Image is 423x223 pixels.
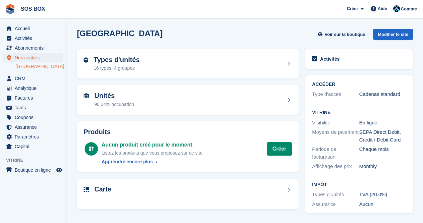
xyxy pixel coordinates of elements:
[317,29,368,40] a: Voir sur la boutique
[15,74,55,83] span: CRM
[267,142,292,156] a: Créer
[77,29,163,38] h2: [GEOGRAPHIC_DATA]
[15,63,63,70] a: [GEOGRAPHIC_DATA]
[359,146,406,161] div: Chaque mois
[3,142,63,151] a: menu
[15,165,55,175] span: Boutique en ligne
[102,141,204,149] div: Aucun produit créé pour le moment
[84,93,89,98] img: unit-icn-7be61d7bf1b0ce9d3e12c5938cc71ed9869f7b940bace4675aadf7bd6d80202e.svg
[84,57,88,63] img: unit-type-icn-2b2737a686de81e16bb02015468b77c625bbabd49415b5ef34ead5e3b44a266d.svg
[359,119,406,127] div: En ligne
[89,146,94,152] img: custom-product-icn-white-7c27a13f52cf5f2f504a55ee73a895a1f82ff5669d69490e13668eaf7ade3bb5.svg
[15,53,55,62] span: Nos centres
[312,163,359,170] div: Affichage des prix
[6,157,67,164] span: Vitrine
[359,163,406,170] div: Monthly
[359,201,406,208] div: Aucun
[15,142,55,151] span: Capital
[312,201,359,208] div: Assurance
[94,101,134,108] div: 90,34% occupation
[15,113,55,122] span: Coupons
[3,74,63,83] a: menu
[94,185,111,193] h2: Carte
[102,158,153,165] div: Apprendre encore plus
[3,165,63,175] a: menu
[5,4,15,14] img: stora-icon-8386f47178a22dfd0bd8f6a31ec36ba5ce8667c1dd55bd0f319d3a0aa187defe.svg
[84,187,89,192] img: map-icn-33ee37083ee616e46c38cad1a60f524a97daa1e2b2c8c0bc3eb3415660979fc1.svg
[378,5,387,12] span: Aide
[3,53,63,62] a: menu
[3,113,63,122] a: menu
[15,122,55,132] span: Assurance
[3,24,63,33] a: menu
[18,3,48,14] a: SOS BOX
[94,92,134,100] h2: Unités
[312,82,406,87] h2: ACCÉDER
[3,43,63,53] a: menu
[325,31,365,38] span: Voir sur la boutique
[320,56,339,62] h2: Activités
[94,56,140,64] h2: Types d'unités
[312,146,359,161] div: Période de facturation
[55,166,63,174] a: Boutique d'aperçu
[77,85,299,115] a: Unités 90,34% occupation
[312,119,359,127] div: Visibilité
[373,29,413,43] a: Modifier le site
[3,83,63,93] a: menu
[312,110,406,115] h2: Vitrine
[359,191,406,199] div: TVA (20.0%)
[3,34,63,43] a: menu
[359,128,406,144] div: SEPA Direct Debit, Credit / Debit Card
[15,103,55,112] span: Tarifs
[15,34,55,43] span: Activités
[312,191,359,199] div: Types d'unités
[15,132,55,142] span: Paramètres
[312,91,359,98] div: Type d'accès
[312,182,406,187] h2: Impôt
[84,128,292,136] h2: Produits
[3,103,63,112] a: menu
[15,83,55,93] span: Analytique
[102,158,204,165] a: Apprendre encore plus
[15,24,55,33] span: Accueil
[401,6,417,12] span: Compte
[393,5,400,12] img: Hugo Henkelman
[77,49,299,79] a: Types d'unités 16 types, 4 groupes
[15,93,55,103] span: Factures
[3,93,63,103] a: menu
[3,122,63,132] a: menu
[373,29,413,40] div: Modifier le site
[94,65,140,72] div: 16 types, 4 groupes
[359,91,406,98] div: Cadenas standard
[15,43,55,53] span: Abonnements
[347,5,358,12] span: Créer
[77,179,299,209] a: Carte
[102,150,204,156] span: Listez les produits que vous proposez sur ce site.
[312,128,359,144] div: Moyens de paiement
[3,132,63,142] a: menu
